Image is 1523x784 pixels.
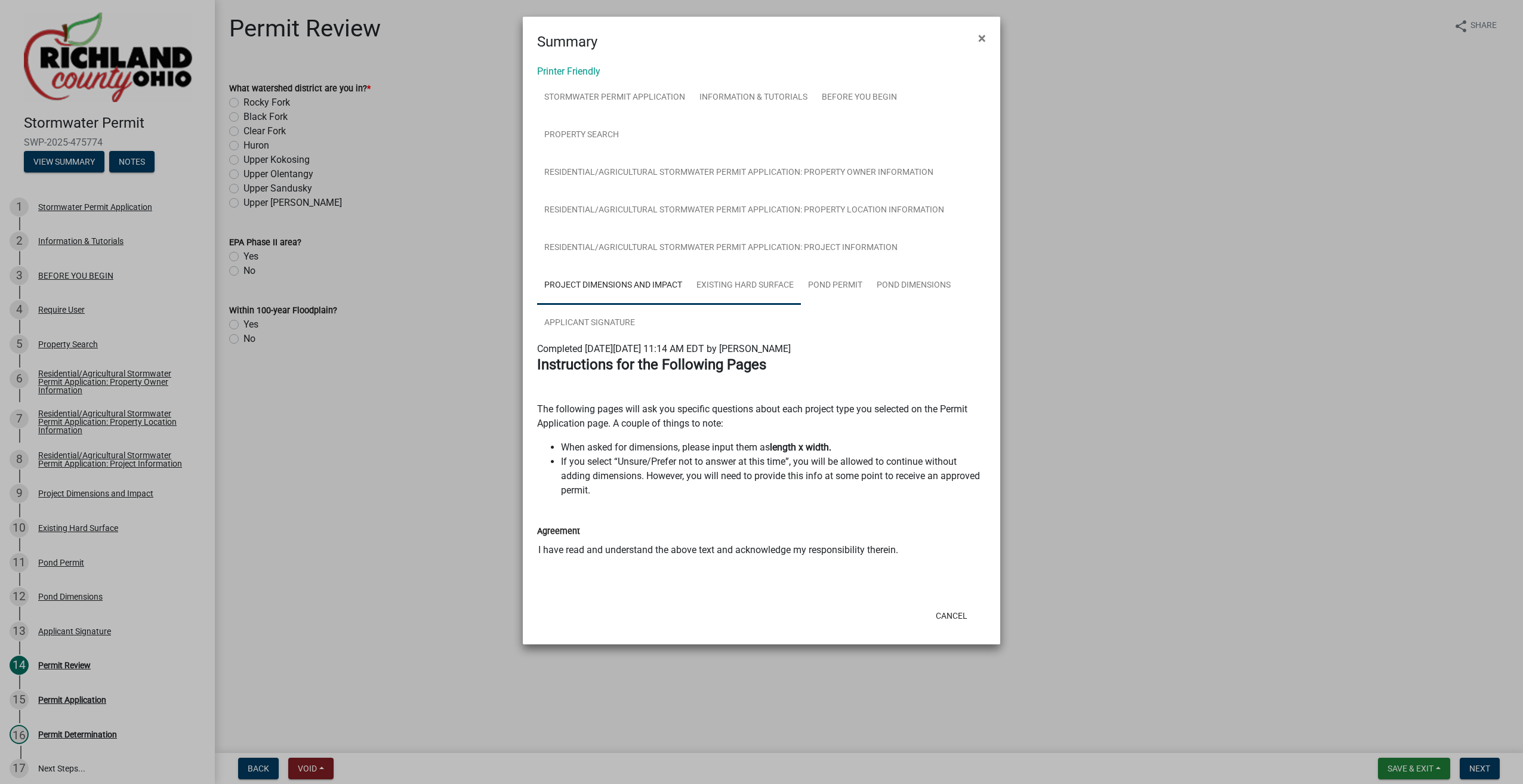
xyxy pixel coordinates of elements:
a: Stormwater Permit Application [537,79,692,117]
a: Pond Dimensions [870,267,958,305]
strong: Instructions for the Following Pages [537,356,766,373]
li: When asked for dimensions, please input them as [561,440,986,455]
a: Applicant Signature [537,304,642,342]
a: Pond Permit [801,267,870,305]
li: If you select “Unsure/Prefer not to answer at this time”, you will be allowed to continue without... [561,455,986,498]
a: Residential/Agricultural Stormwater Permit Application: Project Information [537,229,905,267]
p: The following pages will ask you specific questions about each project type you selected on the P... [537,402,986,431]
a: Existing Hard Surface [689,267,801,305]
a: Printer Friendly [537,66,600,77]
a: Property Search [537,116,626,155]
span: Completed [DATE][DATE] 11:14 AM EDT by [PERSON_NAME] [537,343,791,354]
span: × [978,30,986,47]
a: Residential/Agricultural Stormwater Permit Application: Property Owner Information [537,154,941,192]
strong: length x width. [770,442,831,453]
a: BEFORE YOU BEGIN [815,79,904,117]
button: Close [969,21,995,55]
a: Project Dimensions and Impact [537,267,689,305]
h4: Summary [537,31,597,53]
a: Residential/Agricultural Stormwater Permit Application: Property Location Information [537,192,951,230]
a: Information & Tutorials [692,79,815,117]
button: Cancel [926,605,977,626]
label: Agreement [537,527,580,536]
